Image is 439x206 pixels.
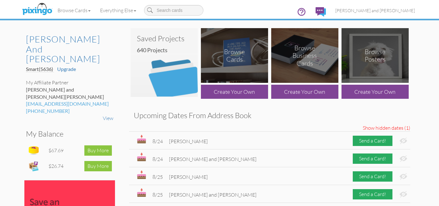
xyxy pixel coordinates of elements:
div: [PERSON_NAME] and [PERSON_NAME] [26,86,113,101]
span: [PERSON_NAME] and [PERSON_NAME] [169,156,257,162]
div: Create Your Own [201,85,268,99]
img: bday.svg [137,188,146,197]
h2: [PERSON_NAME] and [PERSON_NAME] [26,34,107,64]
div: Buy More [84,161,112,171]
img: eye-ban.svg [400,138,407,144]
img: comments.svg [316,7,326,17]
div: [PHONE_NUMBER] [26,108,113,115]
div: Send a Card! [353,171,392,182]
a: Everything Else [95,3,141,18]
a: Browse Cards [53,3,95,18]
img: expense-icon.png [27,160,40,172]
img: bday.svg [137,135,146,143]
td: $26.74 [47,158,72,174]
span: [PERSON_NAME] [169,138,208,144]
img: browse-cards.png [201,28,268,83]
div: Create Your Own [342,85,409,99]
span: [PERSON_NAME] and [PERSON_NAME] [169,192,257,198]
div: 8/24 [152,138,163,145]
a: View [103,115,113,121]
img: pixingo logo [21,2,54,17]
div: Send a Card! [353,153,392,164]
span: (5636) [39,66,53,72]
div: Send a Card! [353,136,392,146]
span: [PERSON_NAME] [169,174,208,180]
h3: My Balance [26,130,109,138]
span: Smart [26,66,53,72]
div: Create Your Own [271,85,338,99]
div: 8/25 [152,191,163,198]
h4: 640 Projects [137,47,196,53]
h3: Saved Projects [137,34,192,43]
span: [PERSON_NAME] [65,94,104,100]
img: bday.svg [137,170,146,179]
div: [EMAIL_ADDRESS][DOMAIN_NAME] [26,100,113,108]
img: bday.svg [137,153,146,161]
div: 8/24 [152,156,163,163]
a: [PERSON_NAME] and [PERSON_NAME] [26,34,113,64]
img: points-icon.png [27,144,40,157]
img: browse-business-cards.png [271,28,338,83]
td: $67.69 [47,143,72,158]
img: browse-posters.png [342,28,409,83]
div: Browse Business Cards [288,44,322,67]
div: Send a Card! [353,189,392,199]
h3: Upcoming Dates From Address Book [134,111,406,119]
img: eye-ban.svg [400,173,407,180]
div: Browse Cards [217,48,251,63]
img: eye-ban.svg [400,191,407,198]
a: Upgrade [57,66,76,72]
div: 8/25 [152,173,163,181]
span: [PERSON_NAME] and [PERSON_NAME] [335,8,415,13]
span: Show hidden dates (1) [363,124,410,132]
img: saved-projects2.png [131,28,198,97]
input: Search cards [144,5,203,16]
img: eye-ban.svg [400,155,407,162]
div: My Affiliate Partner [26,79,113,86]
div: Browse Posters [358,48,392,63]
a: [PERSON_NAME] and [PERSON_NAME] [331,3,420,18]
a: Smart(5636) [26,66,54,72]
div: Buy More [84,145,112,156]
